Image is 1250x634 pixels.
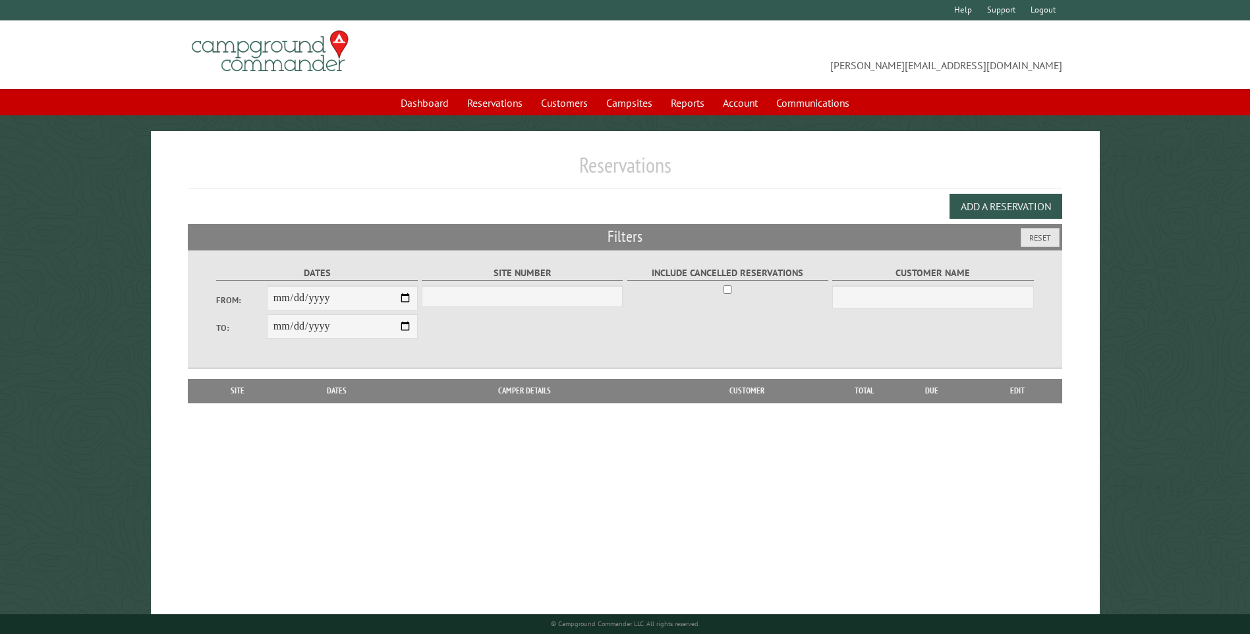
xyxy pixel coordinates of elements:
[838,379,890,403] th: Total
[551,620,700,628] small: © Campground Commander LLC. All rights reserved.
[194,379,280,403] th: Site
[973,379,1062,403] th: Edit
[188,224,1062,249] h2: Filters
[216,266,417,281] label: Dates
[627,266,828,281] label: Include Cancelled Reservations
[1021,228,1060,247] button: Reset
[281,379,393,403] th: Dates
[663,90,712,115] a: Reports
[656,379,838,403] th: Customer
[216,322,266,334] label: To:
[393,90,457,115] a: Dashboard
[768,90,857,115] a: Communications
[625,36,1062,73] span: [PERSON_NAME][EMAIL_ADDRESS][DOMAIN_NAME]
[459,90,530,115] a: Reservations
[393,379,656,403] th: Camper Details
[598,90,660,115] a: Campsites
[216,294,266,306] label: From:
[890,379,973,403] th: Due
[950,194,1062,219] button: Add a Reservation
[422,266,623,281] label: Site Number
[832,266,1033,281] label: Customer Name
[533,90,596,115] a: Customers
[188,152,1062,188] h1: Reservations
[715,90,766,115] a: Account
[188,26,353,77] img: Campground Commander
